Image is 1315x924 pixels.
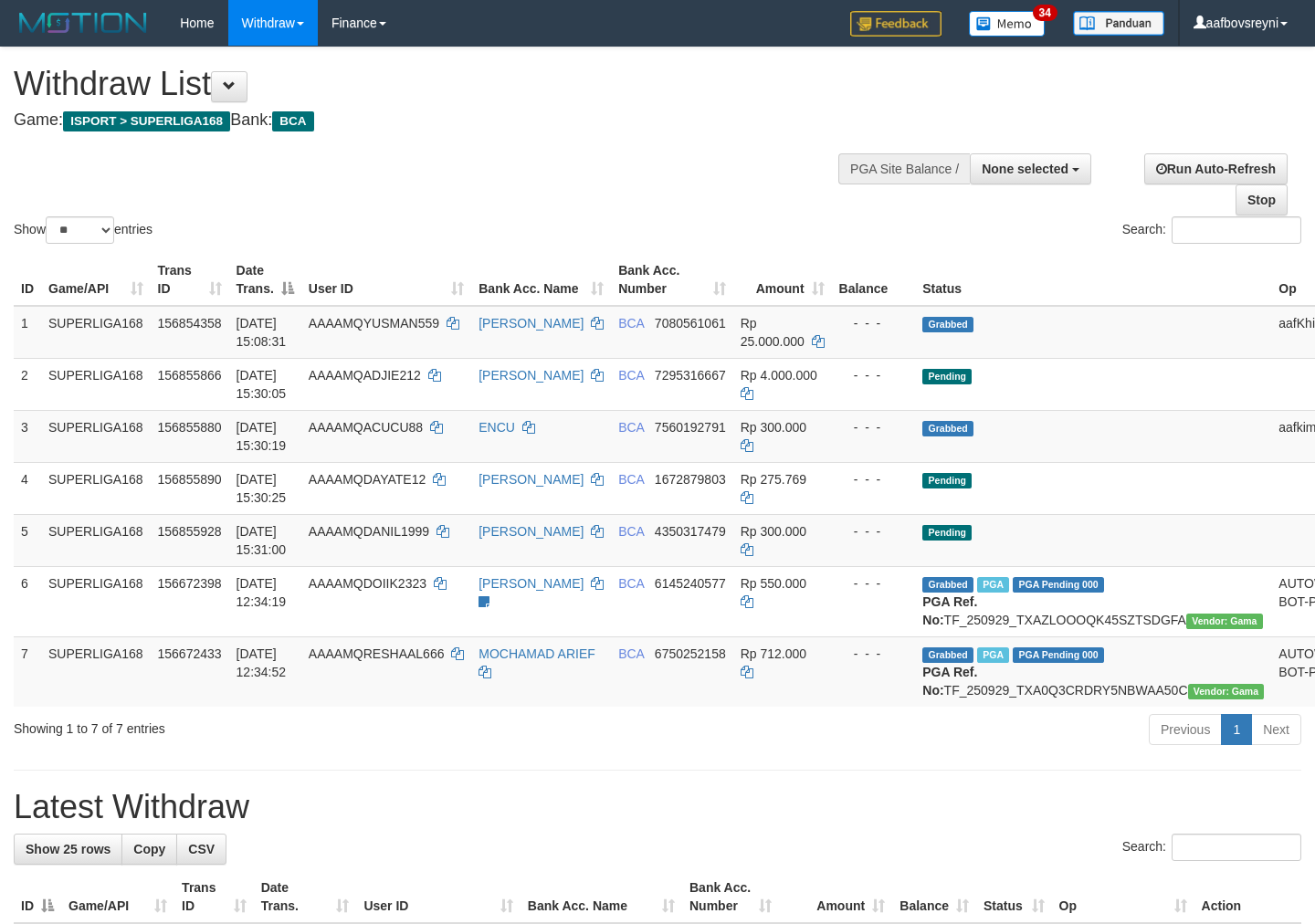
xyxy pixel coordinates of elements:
th: Status: activate to sort column ascending [976,871,1052,923]
td: SUPERLIGA168 [41,566,151,636]
span: Grabbed [922,421,973,436]
td: SUPERLIGA168 [41,410,151,462]
th: Game/API: activate to sort column ascending [41,254,151,306]
td: 2 [14,358,41,410]
span: Pending [922,525,972,541]
div: PGA Site Balance / [838,153,970,184]
th: Balance: activate to sort column ascending [892,871,976,923]
th: Bank Acc. Number: activate to sort column ascending [682,871,779,923]
td: SUPERLIGA168 [41,358,151,410]
th: Trans ID: activate to sort column ascending [151,254,229,306]
div: - - - [839,470,909,488]
th: Status [915,254,1271,306]
span: 156855890 [158,472,222,487]
th: Game/API: activate to sort column ascending [61,871,174,923]
span: Rp 4.000.000 [741,368,817,383]
span: Vendor URL: https://trx31.1velocity.biz [1186,614,1263,629]
span: BCA [618,576,644,591]
span: Grabbed [922,317,973,332]
span: AAAAMQDOIIK2323 [309,576,426,591]
td: 6 [14,566,41,636]
span: Pending [922,369,972,384]
span: None selected [982,162,1068,176]
th: Date Trans.: activate to sort column descending [229,254,301,306]
span: PGA Pending [1013,577,1104,593]
a: CSV [176,834,226,865]
th: Balance [832,254,916,306]
h1: Latest Withdraw [14,789,1301,825]
span: AAAAMQDANIL1999 [309,524,429,539]
span: 156672398 [158,576,222,591]
th: ID [14,254,41,306]
td: 1 [14,306,41,359]
td: 4 [14,462,41,514]
span: Rp 712.000 [741,646,806,661]
a: 1 [1221,714,1252,745]
a: Run Auto-Refresh [1144,153,1288,184]
span: 34 [1033,5,1057,21]
a: Show 25 rows [14,834,122,865]
span: 156855866 [158,368,222,383]
td: SUPERLIGA168 [41,306,151,359]
span: CSV [188,842,215,856]
input: Search: [1172,216,1301,244]
span: Copy 4350317479 to clipboard [655,524,726,539]
span: PGA Pending [1013,647,1104,663]
a: [PERSON_NAME] [479,368,584,383]
h1: Withdraw List [14,66,858,102]
th: ID: activate to sort column descending [14,871,61,923]
span: BCA [618,472,644,487]
span: Copy 7080561061 to clipboard [655,316,726,331]
span: Grabbed [922,577,973,593]
span: Rp 300.000 [741,420,806,435]
span: Copy 6145240577 to clipboard [655,576,726,591]
span: BCA [272,111,313,131]
a: [PERSON_NAME] [479,316,584,331]
a: [PERSON_NAME] [479,524,584,539]
span: 156672433 [158,646,222,661]
td: SUPERLIGA168 [41,462,151,514]
span: Grabbed [922,647,973,663]
img: Feedback.jpg [850,11,942,37]
div: - - - [839,645,909,663]
span: Copy [133,842,165,856]
span: BCA [618,420,644,435]
span: AAAAMQADJIE212 [309,368,421,383]
span: Vendor URL: https://trx31.1velocity.biz [1188,684,1265,699]
span: [DATE] 15:30:25 [237,472,287,505]
a: ENCU [479,420,515,435]
img: panduan.png [1073,11,1164,36]
th: Action [1194,871,1301,923]
td: 7 [14,636,41,707]
td: TF_250929_TXAZLOOOQK45SZTSDGFA [915,566,1271,636]
span: BCA [618,316,644,331]
span: Show 25 rows [26,842,110,856]
span: Rp 550.000 [741,576,806,591]
span: Copy 1672879803 to clipboard [655,472,726,487]
span: 156855880 [158,420,222,435]
span: [DATE] 12:34:19 [237,576,287,609]
th: Op: activate to sort column ascending [1052,871,1194,923]
th: Date Trans.: activate to sort column ascending [254,871,357,923]
b: PGA Ref. No: [922,594,977,627]
div: Showing 1 to 7 of 7 entries [14,712,534,738]
span: [DATE] 15:30:05 [237,368,287,401]
label: Search: [1122,834,1301,861]
td: 3 [14,410,41,462]
span: Copy 6750252158 to clipboard [655,646,726,661]
span: BCA [618,368,644,383]
th: Bank Acc. Name: activate to sort column ascending [471,254,611,306]
span: AAAAMQACUCU88 [309,420,423,435]
span: AAAAMQDAYATE12 [309,472,426,487]
label: Search: [1122,216,1301,244]
th: Trans ID: activate to sort column ascending [174,871,254,923]
span: 156855928 [158,524,222,539]
span: Pending [922,473,972,488]
span: Copy 7560192791 to clipboard [655,420,726,435]
td: SUPERLIGA168 [41,636,151,707]
a: Copy [121,834,177,865]
th: Amount: activate to sort column ascending [733,254,832,306]
span: Rp 25.000.000 [741,316,805,349]
th: Amount: activate to sort column ascending [779,871,892,923]
span: Marked by aafsoycanthlai [977,577,1009,593]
